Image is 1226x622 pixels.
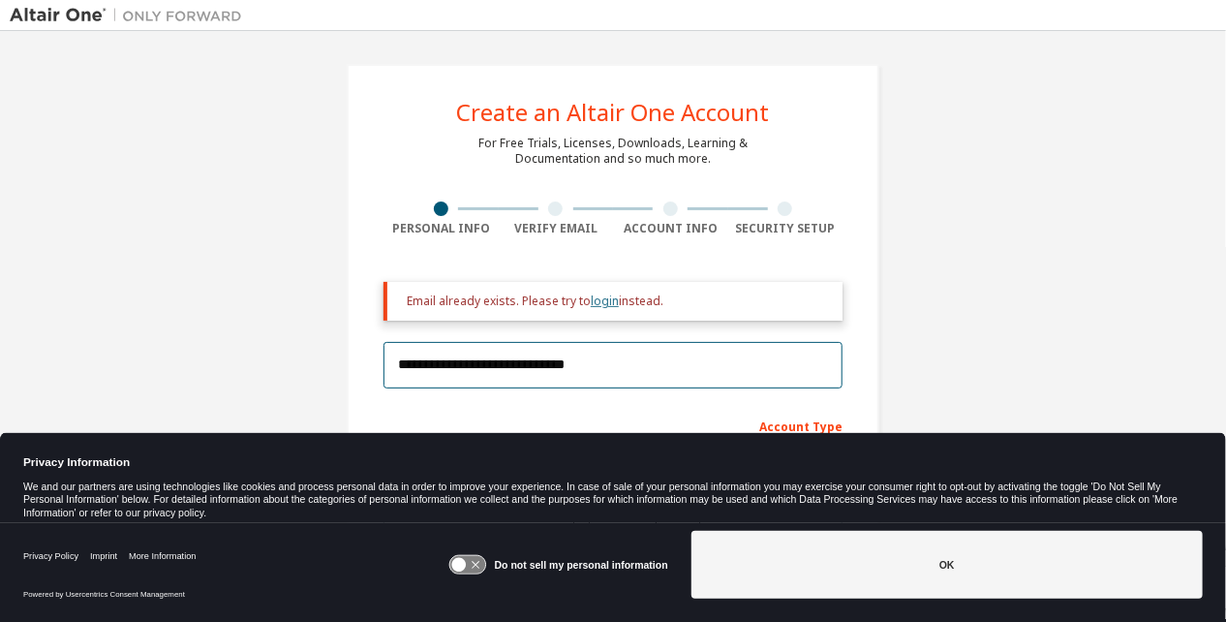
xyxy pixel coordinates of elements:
[499,221,614,236] div: Verify Email
[613,221,728,236] div: Account Info
[728,221,843,236] div: Security Setup
[591,293,619,309] a: login
[10,6,252,25] img: Altair One
[407,294,827,309] div: Email already exists. Please try to instead.
[383,410,843,441] div: Account Type
[457,101,770,124] div: Create an Altair One Account
[383,221,499,236] div: Personal Info
[478,136,748,167] div: For Free Trials, Licenses, Downloads, Learning & Documentation and so much more.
